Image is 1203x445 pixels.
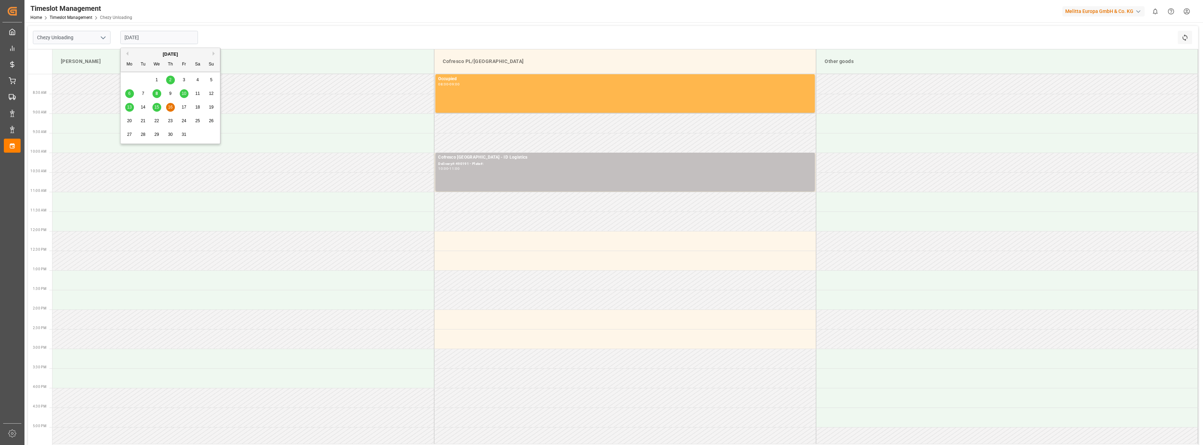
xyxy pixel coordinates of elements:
[209,105,213,110] span: 19
[125,130,134,139] div: Choose Monday, October 27th, 2025
[139,89,148,98] div: Choose Tuesday, October 7th, 2025
[449,83,460,86] div: 09:00
[30,3,132,14] div: Timeslot Management
[30,169,47,173] span: 10:30 AM
[168,105,172,110] span: 16
[213,51,217,56] button: Next Month
[449,167,460,170] div: 11:00
[128,91,131,96] span: 6
[33,110,47,114] span: 9:00 AM
[195,105,200,110] span: 18
[141,105,145,110] span: 14
[33,31,111,44] input: Type to search/select
[448,167,449,170] div: -
[33,306,47,310] span: 2:00 PM
[207,117,216,125] div: Choose Sunday, October 26th, 2025
[139,60,148,69] div: Tu
[33,424,47,428] span: 5:00 PM
[152,103,161,112] div: Choose Wednesday, October 15th, 2025
[50,15,92,20] a: Timeslot Management
[193,117,202,125] div: Choose Saturday, October 25th, 2025
[30,189,47,193] span: 11:00 AM
[33,385,47,389] span: 4:00 PM
[193,76,202,84] div: Choose Saturday, October 4th, 2025
[168,132,172,137] span: 30
[121,51,220,58] div: [DATE]
[440,55,810,68] div: Cofresco PL/[GEOGRAPHIC_DATA]
[156,77,158,82] span: 1
[1163,4,1179,19] button: Help Center
[197,77,199,82] span: 4
[1147,4,1163,19] button: show 0 new notifications
[166,103,175,112] div: Choose Thursday, October 16th, 2025
[181,118,186,123] span: 24
[124,51,128,56] button: Previous Month
[98,32,108,43] button: open menu
[141,132,145,137] span: 28
[154,118,159,123] span: 22
[438,167,448,170] div: 10:00
[180,60,188,69] div: Fr
[152,89,161,98] div: Choose Wednesday, October 8th, 2025
[209,118,213,123] span: 26
[168,118,172,123] span: 23
[141,118,145,123] span: 21
[448,83,449,86] div: -
[180,103,188,112] div: Choose Friday, October 17th, 2025
[207,103,216,112] div: Choose Sunday, October 19th, 2025
[181,105,186,110] span: 17
[156,91,158,96] span: 8
[33,267,47,271] span: 1:00 PM
[33,404,47,408] span: 4:30 PM
[127,105,131,110] span: 13
[166,60,175,69] div: Th
[30,248,47,251] span: 12:30 PM
[195,91,200,96] span: 11
[438,161,812,167] div: Delivery#:490191 - Plate#:
[152,130,161,139] div: Choose Wednesday, October 29th, 2025
[169,91,172,96] span: 9
[33,91,47,95] span: 8:30 AM
[195,118,200,123] span: 25
[33,326,47,330] span: 2:30 PM
[33,346,47,349] span: 3:00 PM
[181,132,186,137] span: 31
[193,89,202,98] div: Choose Saturday, October 11th, 2025
[58,55,428,68] div: [PERSON_NAME]
[180,117,188,125] div: Choose Friday, October 24th, 2025
[30,208,47,212] span: 11:30 AM
[120,31,198,44] input: DD.MM.YYYY
[207,60,216,69] div: Su
[33,287,47,291] span: 1:30 PM
[193,60,202,69] div: Sa
[30,15,42,20] a: Home
[125,117,134,125] div: Choose Monday, October 20th, 2025
[33,130,47,134] span: 9:30 AM
[169,77,172,82] span: 2
[1062,6,1145,16] div: Melitta Europa GmbH & Co. KG
[154,132,159,137] span: 29
[438,76,812,83] div: Occupied
[123,73,218,141] div: month 2025-10
[30,228,47,232] span: 12:00 PM
[822,55,1192,68] div: Other goods
[152,60,161,69] div: We
[180,89,188,98] div: Choose Friday, October 10th, 2025
[180,76,188,84] div: Choose Friday, October 3rd, 2025
[210,77,213,82] span: 5
[33,365,47,369] span: 3:30 PM
[152,117,161,125] div: Choose Wednesday, October 22nd, 2025
[166,117,175,125] div: Choose Thursday, October 23rd, 2025
[207,76,216,84] div: Choose Sunday, October 5th, 2025
[125,89,134,98] div: Choose Monday, October 6th, 2025
[183,77,185,82] span: 3
[1062,5,1147,18] button: Melitta Europa GmbH & Co. KG
[154,105,159,110] span: 15
[152,76,161,84] div: Choose Wednesday, October 1st, 2025
[142,91,144,96] span: 7
[166,130,175,139] div: Choose Thursday, October 30th, 2025
[166,76,175,84] div: Choose Thursday, October 2nd, 2025
[207,89,216,98] div: Choose Sunday, October 12th, 2025
[209,91,213,96] span: 12
[193,103,202,112] div: Choose Saturday, October 18th, 2025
